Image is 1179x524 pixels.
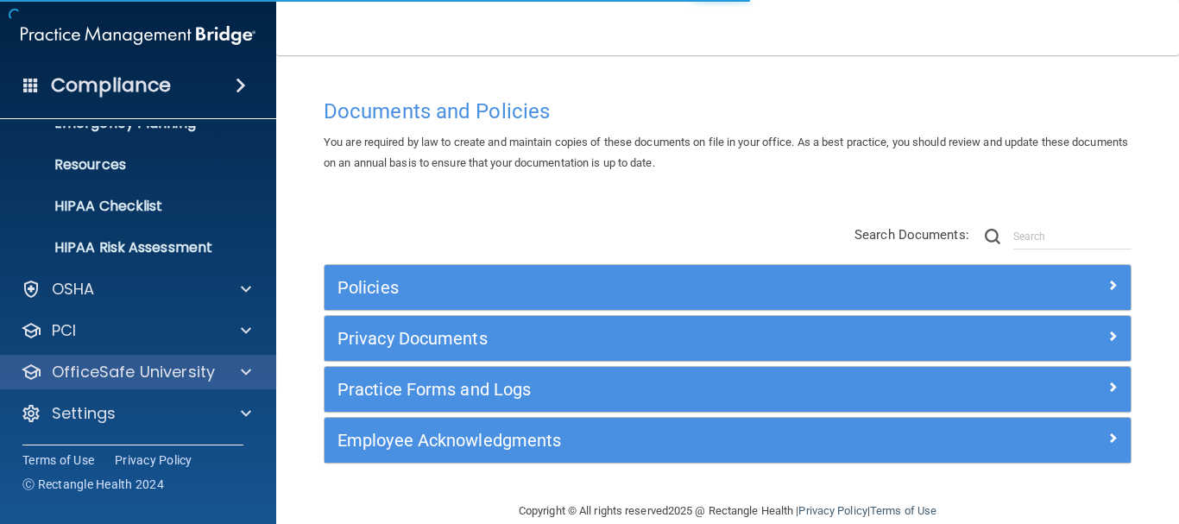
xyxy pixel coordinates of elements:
h5: Practice Forms and Logs [337,380,917,399]
a: Privacy Policy [798,504,867,517]
img: PMB logo [21,18,255,53]
a: OSHA [21,279,251,300]
a: PCI [21,320,251,341]
p: Settings [52,403,116,424]
p: OfficeSafe University [52,362,215,382]
a: Practice Forms and Logs [337,376,1118,403]
span: Search Documents: [854,227,969,243]
img: ic-search.3b580494.png [985,229,1000,244]
h4: Compliance [51,73,171,98]
p: Emergency Planning [11,115,247,132]
p: HIPAA Risk Assessment [11,239,247,256]
a: OfficeSafe University [21,362,251,382]
h4: Documents and Policies [324,100,1132,123]
p: OSHA [52,279,95,300]
a: Privacy Documents [337,325,1118,352]
a: Terms of Use [22,451,94,469]
a: Employee Acknowledgments [337,426,1118,454]
h5: Employee Acknowledgments [337,431,917,450]
p: Resources [11,156,247,174]
p: PCI [52,320,76,341]
a: Settings [21,403,251,424]
a: Policies [337,274,1118,301]
h5: Privacy Documents [337,329,917,348]
span: Ⓒ Rectangle Health 2024 [22,476,164,493]
span: You are required by law to create and maintain copies of these documents on file in your office. ... [324,136,1128,169]
a: Terms of Use [870,504,936,517]
input: Search [1013,224,1132,249]
h5: Policies [337,278,917,297]
p: HIPAA Checklist [11,198,247,215]
a: Privacy Policy [115,451,192,469]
